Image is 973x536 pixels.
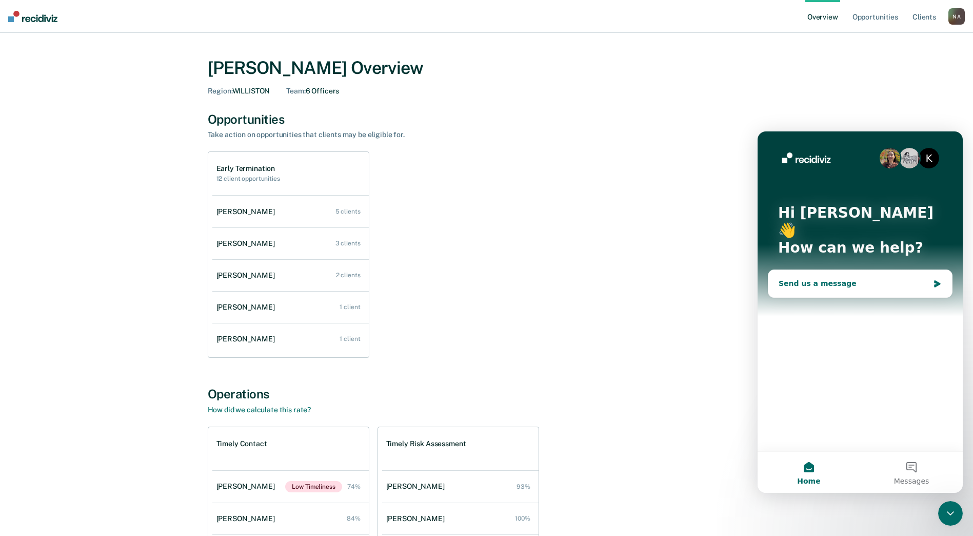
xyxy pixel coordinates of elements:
div: 93% [517,483,530,490]
a: [PERSON_NAME] 84% [212,504,369,533]
div: Opportunities [208,112,766,127]
div: 5 clients [335,208,361,215]
a: [PERSON_NAME] 3 clients [212,229,369,258]
a: [PERSON_NAME] 5 clients [212,197,369,226]
a: [PERSON_NAME] 1 client [212,324,369,354]
h2: 12 client opportunities [216,175,280,182]
div: Operations [208,387,766,401]
h1: Timely Risk Assessment [386,439,466,448]
div: [PERSON_NAME] [216,335,279,343]
div: WILLISTON [208,87,270,95]
div: [PERSON_NAME] [216,514,279,523]
div: 1 client [340,303,360,311]
span: Region : [208,87,232,95]
button: NA [948,8,965,25]
div: 3 clients [335,240,361,247]
img: Recidiviz [8,11,57,22]
iframe: Intercom live chat [938,501,963,526]
div: [PERSON_NAME] [386,514,449,523]
div: 2 clients [336,272,361,279]
a: [PERSON_NAME] 2 clients [212,261,369,290]
a: How did we calculate this rate? [208,406,311,414]
a: [PERSON_NAME] 100% [382,504,539,533]
div: 100% [515,515,530,522]
div: [PERSON_NAME] [216,482,279,491]
div: 84% [347,515,361,522]
div: Take action on opportunities that clients may be eligible for. [208,130,567,139]
a: [PERSON_NAME] 1 client [212,293,369,322]
div: 74% [347,483,361,490]
div: [PERSON_NAME] [216,303,279,312]
a: [PERSON_NAME] 93% [382,472,539,501]
div: 1 client [340,335,360,342]
div: [PERSON_NAME] Overview [208,58,766,79]
h1: Early Termination [216,164,280,173]
h1: Timely Contact [216,439,267,448]
span: Team : [286,87,305,95]
div: [PERSON_NAME] [216,207,279,216]
div: [PERSON_NAME] [216,239,279,248]
div: 6 Officers [286,87,339,95]
iframe: Intercom live chat [758,131,963,493]
div: [PERSON_NAME] [216,271,279,280]
a: [PERSON_NAME]Low Timeliness 74% [212,471,369,503]
div: N A [948,8,965,25]
span: Low Timeliness [285,481,342,492]
div: [PERSON_NAME] [386,482,449,491]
